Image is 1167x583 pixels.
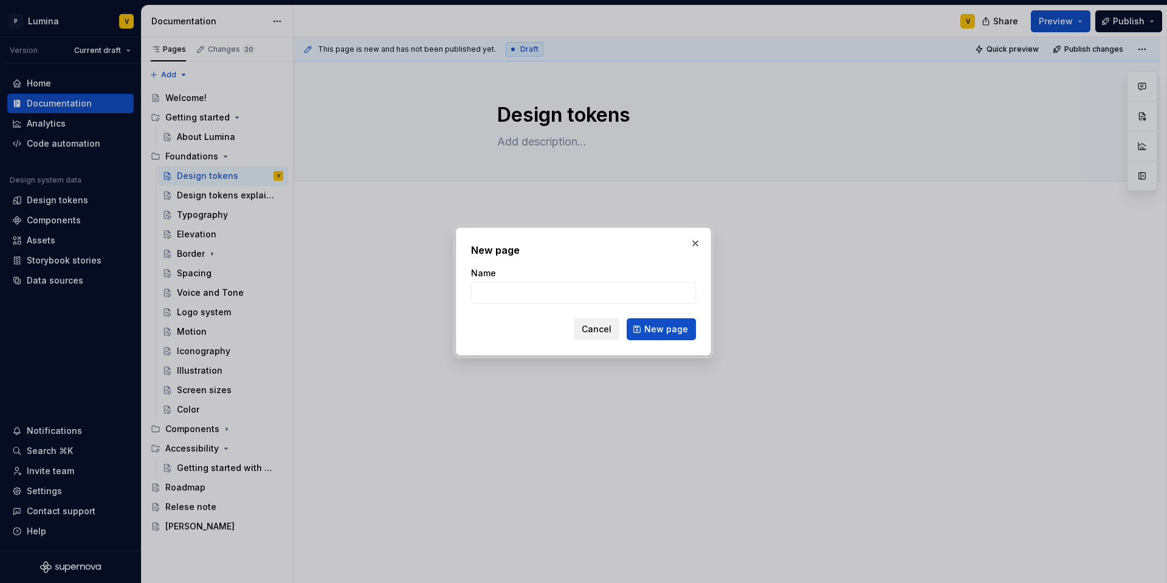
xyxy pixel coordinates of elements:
[582,323,611,335] span: Cancel
[471,243,696,257] h2: New page
[471,267,496,279] label: Name
[644,323,688,335] span: New page
[574,318,619,340] button: Cancel
[627,318,696,340] button: New page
